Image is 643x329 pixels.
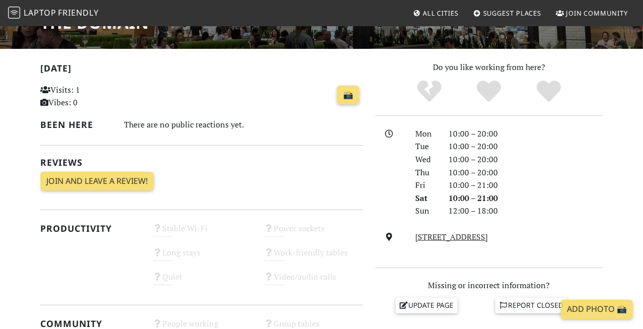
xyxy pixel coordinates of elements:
[442,166,609,179] div: 10:00 – 20:00
[375,61,603,74] p: Do you like working from here?
[258,245,369,270] div: Work-friendly tables
[146,245,258,270] div: Long stays
[337,86,359,105] a: 📸
[442,179,609,192] div: 10:00 – 21:00
[258,270,369,294] div: Video/audio calls
[442,140,609,153] div: 10:00 – 20:00
[442,127,609,141] div: 10:00 – 20:00
[409,140,442,153] div: Tue
[58,7,98,18] span: Friendly
[519,79,579,104] div: Definitely!
[124,117,363,132] div: There are no public reactions yet.
[146,221,258,245] div: Stable Wi-Fi
[409,4,463,22] a: All Cities
[469,4,546,22] a: Suggest Places
[40,119,112,130] h2: Been here
[40,318,140,329] h2: Community
[40,63,363,78] h2: [DATE]
[459,79,519,104] div: Yes
[442,153,609,166] div: 10:00 – 20:00
[258,221,369,245] div: Power sockets
[40,13,157,32] h1: The Domain
[409,205,442,218] div: Sun
[442,192,609,205] div: 10:00 – 21:00
[415,231,488,242] a: [STREET_ADDRESS]
[399,79,459,104] div: No
[442,205,609,218] div: 12:00 – 18:00
[8,7,20,19] img: LaptopFriendly
[24,7,56,18] span: Laptop
[40,172,154,191] a: Join and leave a review!
[375,279,603,292] p: Missing or incorrect information?
[552,4,632,22] a: Join Community
[146,270,258,294] div: Quiet
[40,223,140,234] h2: Productivity
[409,153,442,166] div: Wed
[409,127,442,141] div: Mon
[409,192,442,205] div: Sat
[40,157,363,168] h2: Reviews
[409,166,442,179] div: Thu
[8,5,99,22] a: LaptopFriendly LaptopFriendly
[566,9,628,18] span: Join Community
[423,9,459,18] span: All Cities
[483,9,542,18] span: Suggest Places
[396,298,458,313] a: Update page
[40,84,140,109] p: Visits: 1 Vibes: 0
[409,179,442,192] div: Fri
